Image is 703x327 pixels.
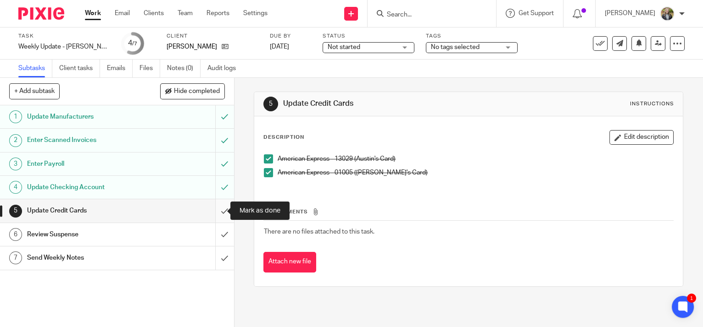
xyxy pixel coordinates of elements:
input: Search [386,11,469,19]
a: Team [178,9,193,18]
a: Audit logs [207,60,243,77]
div: 5 [9,205,22,218]
h1: Update Credit Cards [27,204,146,218]
button: Hide completed [160,83,225,99]
div: 7 [9,251,22,264]
h1: Update Manufacturers [27,110,146,124]
small: /7 [132,41,137,46]
h1: Update Credit Cards [283,99,488,109]
a: Subtasks [18,60,52,77]
a: Files [139,60,160,77]
span: [DATE] [270,44,289,50]
a: Clients [144,9,164,18]
img: image.jpg [660,6,675,21]
div: 4 [9,181,22,194]
a: Notes (0) [167,60,201,77]
p: Description [263,134,304,141]
div: 1 [687,294,696,303]
a: Client tasks [59,60,100,77]
a: Reports [206,9,229,18]
a: Emails [107,60,133,77]
p: American Express - 01005 ([PERSON_NAME]'s Card) [278,168,673,177]
p: [PERSON_NAME] [167,42,217,51]
div: 2 [9,134,22,147]
div: Weekly Update - Chatelain [18,42,110,51]
label: Tags [426,33,518,40]
span: Get Support [519,10,554,16]
div: 4 [128,38,137,49]
h1: Enter Payroll [27,157,146,171]
label: Client [167,33,258,40]
h1: Send Weekly Notes [27,251,146,265]
a: Settings [243,9,268,18]
a: Email [115,9,130,18]
span: There are no files attached to this task. [264,229,374,235]
div: 5 [263,97,278,111]
div: 3 [9,158,22,170]
p: [PERSON_NAME] [605,9,655,18]
label: Task [18,33,110,40]
span: No tags selected [431,44,480,50]
div: Weekly Update - [PERSON_NAME] [18,42,110,51]
button: Attach new file [263,252,316,272]
div: Instructions [630,100,674,108]
div: 6 [9,228,22,241]
p: American Express - 13029 (Austin's Card) [278,154,673,163]
label: Due by [270,33,311,40]
label: Status [323,33,414,40]
button: Edit description [609,130,674,145]
span: Attachments [264,209,308,214]
span: Not started [328,44,360,50]
a: Work [85,9,101,18]
h1: Enter Scanned Invoices [27,133,146,147]
img: Pixie [18,7,64,20]
h1: Review Suspense [27,228,146,241]
h1: Update Checking Account [27,180,146,194]
button: + Add subtask [9,83,60,99]
div: 1 [9,110,22,123]
span: Hide completed [174,88,220,95]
